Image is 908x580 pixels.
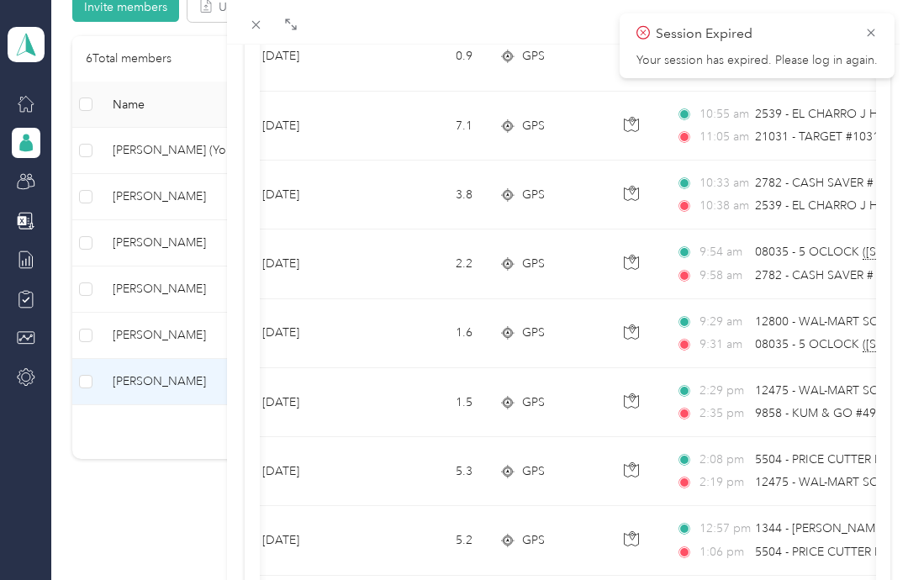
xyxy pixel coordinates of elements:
[249,229,375,298] td: [DATE]
[249,92,375,161] td: [DATE]
[699,543,747,562] span: 1:06 pm
[699,313,747,331] span: 9:29 am
[656,24,853,45] p: Session Expired
[814,486,908,580] iframe: Everlance-gr Chat Button Frame
[699,197,747,215] span: 10:38 am
[699,266,747,285] span: 9:58 am
[699,335,747,354] span: 9:31 am
[249,506,375,575] td: [DATE]
[375,506,486,575] td: 5.2
[522,462,545,481] span: GPS
[249,161,375,229] td: [DATE]
[699,128,747,146] span: 11:05 am
[522,117,545,135] span: GPS
[522,393,545,412] span: GPS
[522,255,545,273] span: GPS
[699,404,747,423] span: 2:35 pm
[699,105,747,124] span: 10:55 am
[375,368,486,437] td: 1.5
[375,92,486,161] td: 7.1
[249,299,375,368] td: [DATE]
[699,174,747,192] span: 10:33 am
[375,229,486,298] td: 2.2
[522,186,545,204] span: GPS
[522,47,545,66] span: GPS
[375,299,486,368] td: 1.6
[699,473,747,492] span: 2:19 pm
[249,368,375,437] td: [DATE]
[249,437,375,506] td: [DATE]
[522,324,545,342] span: GPS
[522,531,545,550] span: GPS
[375,23,486,92] td: 0.9
[699,382,747,400] span: 2:29 pm
[375,161,486,229] td: 3.8
[249,23,375,92] td: [DATE]
[699,451,747,469] span: 2:08 pm
[699,243,747,261] span: 9:54 am
[699,519,747,538] span: 12:57 pm
[636,53,878,68] p: Your session has expired. Please log in again.
[375,437,486,506] td: 5.3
